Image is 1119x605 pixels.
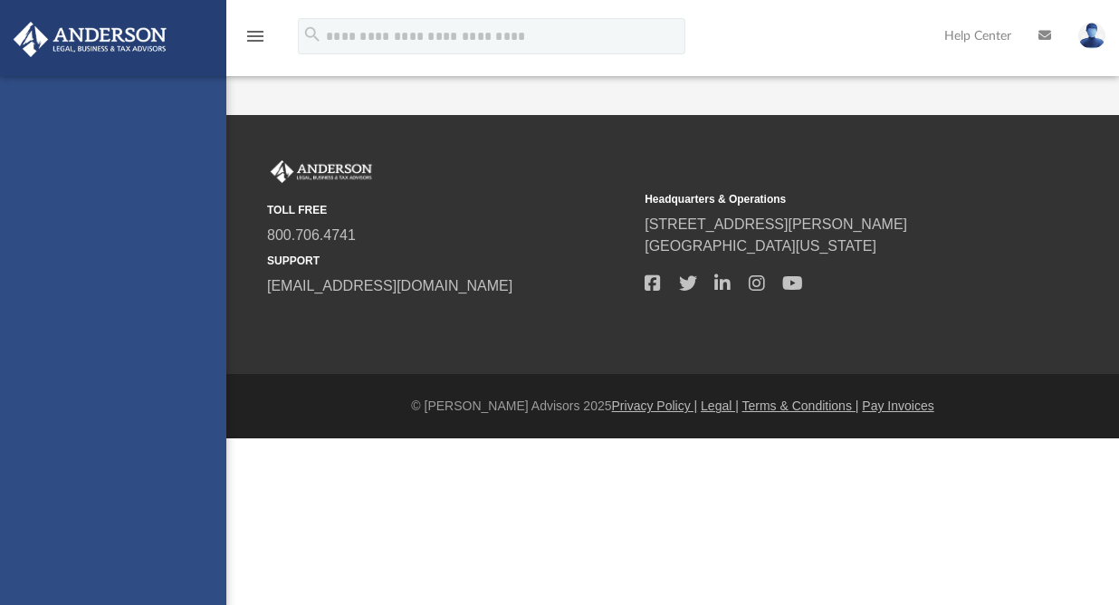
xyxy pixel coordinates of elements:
i: menu [244,25,266,47]
small: Headquarters & Operations [645,191,1009,207]
small: TOLL FREE [267,202,632,218]
a: Legal | [701,399,739,413]
i: search [302,24,322,44]
img: Anderson Advisors Platinum Portal [8,22,172,57]
img: User Pic [1078,23,1105,49]
div: © [PERSON_NAME] Advisors 2025 [226,397,1119,416]
a: [STREET_ADDRESS][PERSON_NAME] [645,216,907,232]
a: Pay Invoices [862,399,933,413]
a: 800.706.4741 [267,227,356,243]
a: [GEOGRAPHIC_DATA][US_STATE] [645,238,876,254]
small: SUPPORT [267,253,632,269]
a: Terms & Conditions | [742,399,859,413]
img: Anderson Advisors Platinum Portal [267,160,376,184]
a: Privacy Policy | [612,399,698,413]
a: [EMAIL_ADDRESS][DOMAIN_NAME] [267,278,512,293]
a: menu [244,34,266,47]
